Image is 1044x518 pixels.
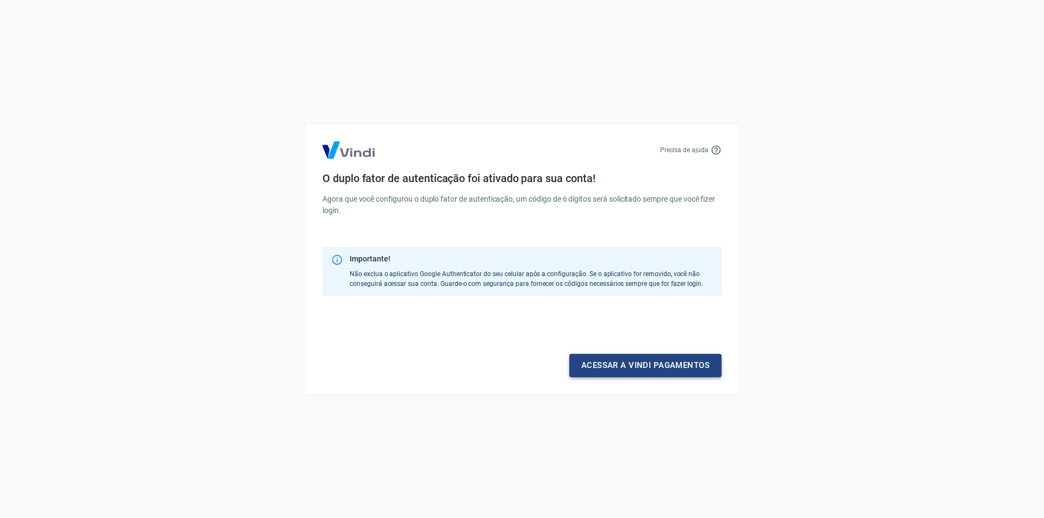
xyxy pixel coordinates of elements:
[569,354,722,377] a: Acessar a Vindi pagamentos
[322,141,375,159] img: Logo Vind
[660,145,709,155] p: Precisa de ajuda
[322,172,722,185] h4: O duplo fator de autenticação foi ativado para sua conta!
[322,194,722,216] p: Agora que você configurou o duplo fator de autenticação, um código de 6 dígitos será solicitado s...
[350,250,713,293] div: Não exclua o aplicativo Google Authenticator do seu celular após a configuração. Se o aplicativo ...
[350,253,713,265] div: Importante!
